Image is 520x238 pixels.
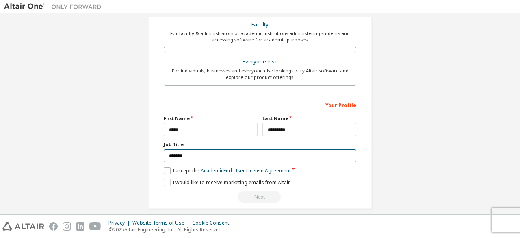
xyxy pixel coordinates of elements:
div: Your Profile [164,98,356,111]
img: instagram.svg [63,222,71,231]
img: linkedin.svg [76,222,84,231]
div: Read and acccept EULA to continue [164,191,356,203]
label: First Name [164,115,258,122]
label: Last Name [262,115,356,122]
div: Website Terms of Use [132,220,192,226]
div: Privacy [108,220,132,226]
img: youtube.svg [89,222,101,231]
div: Faculty [169,19,351,31]
p: © 2025 Altair Engineering, Inc. All Rights Reserved. [108,226,234,233]
a: Academic End-User License Agreement [201,167,291,174]
img: facebook.svg [49,222,58,231]
label: Job Title [164,141,356,148]
div: For individuals, businesses and everyone else looking to try Altair software and explore our prod... [169,68,351,81]
div: Cookie Consent [192,220,234,226]
img: Altair One [4,2,106,11]
label: I would like to receive marketing emails from Altair [164,179,290,186]
div: Everyone else [169,56,351,68]
div: For faculty & administrators of academic institutions administering students and accessing softwa... [169,30,351,43]
label: I accept the [164,167,291,174]
img: altair_logo.svg [2,222,44,231]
